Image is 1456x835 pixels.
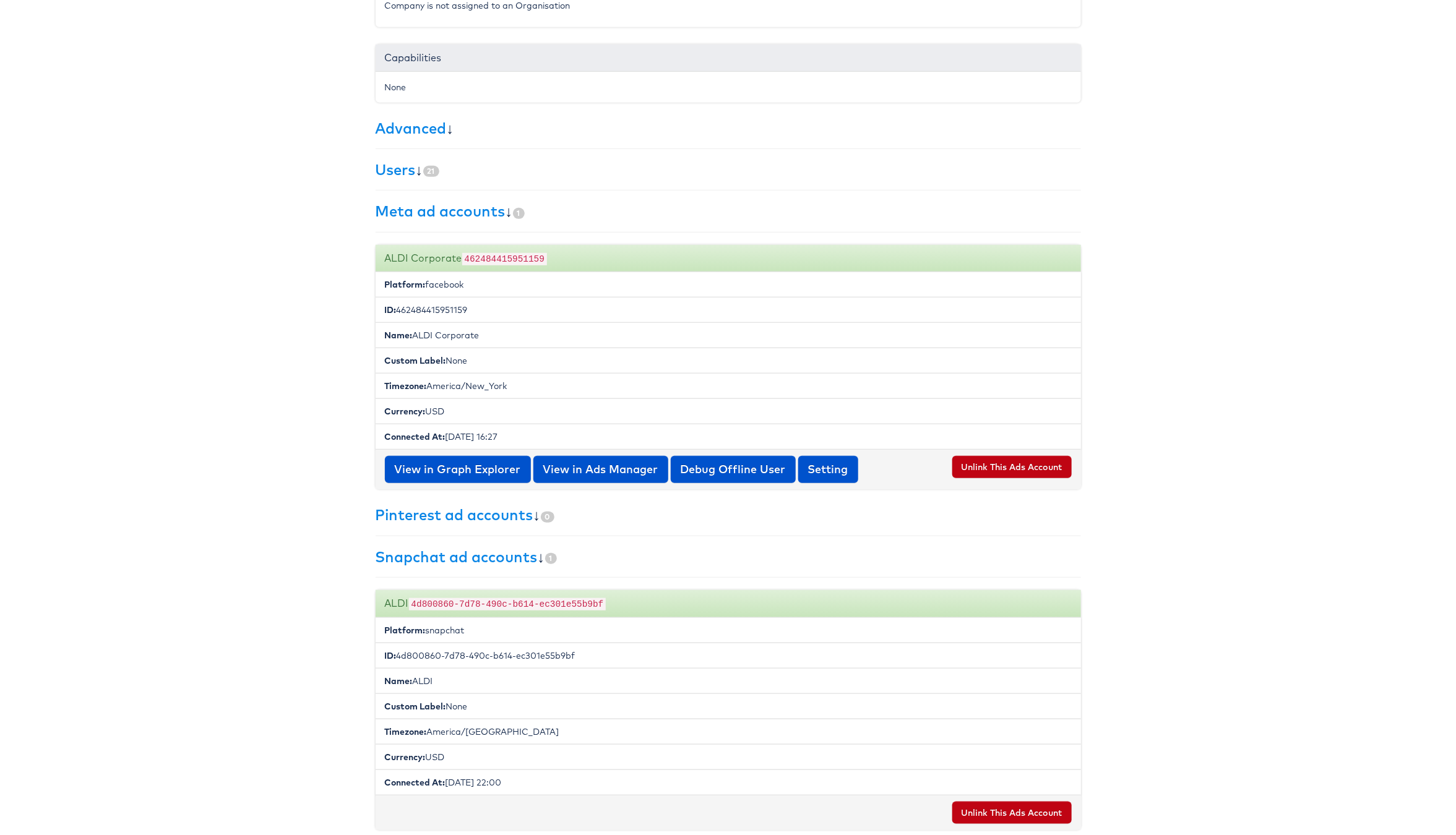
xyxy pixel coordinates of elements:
[385,456,531,483] a: View in Graph Explorer
[376,668,1081,694] li: ALDI
[385,751,426,763] b: Currency:
[409,598,606,610] code: 4d800860-7d78-490c-b614-ec301e55b9bf
[462,253,548,265] code: 462484415951159
[376,322,1081,348] li: ALDI Corporate
[376,119,447,137] a: Advanced
[376,373,1081,399] li: America/New_York
[385,431,446,442] b: Connected At:
[376,245,1081,273] div: ALDI Corporate
[385,304,397,315] b: ID:
[513,208,525,219] span: 1
[376,507,1081,523] h3: ↓
[376,297,1081,323] li: 462484415951159
[376,744,1081,770] li: USD
[385,279,426,290] b: Platform:
[376,120,1081,136] h3: ↓
[385,777,446,788] b: Connected At:
[376,618,1081,643] li: snapchat
[376,505,533,524] a: Pinterest ad accounts
[376,348,1081,374] li: None
[376,203,1081,219] h3: ↓
[385,675,413,687] b: Name:
[385,355,446,366] b: Custom Label:
[385,81,1072,93] div: None
[545,553,557,564] span: 1
[376,719,1081,745] li: America/[GEOGRAPHIC_DATA]
[385,380,427,392] b: Timezone:
[376,45,1081,72] div: Capabilities
[385,726,427,737] b: Timezone:
[952,456,1072,478] button: Unlink This Ads Account
[376,161,1081,178] h3: ↓
[385,701,446,712] b: Custom Label:
[376,424,1081,450] li: [DATE] 16:27
[376,272,1081,298] li: facebook
[376,547,538,566] a: Snapchat ad accounts
[952,802,1072,824] button: Unlink This Ads Account
[385,330,413,341] b: Name:
[385,625,426,636] b: Platform:
[541,512,554,523] span: 0
[376,769,1081,795] li: [DATE] 22:00
[376,693,1081,719] li: None
[798,456,858,483] button: Setting
[376,643,1081,669] li: 4d800860-7d78-490c-b614-ec301e55b9bf
[376,549,1081,565] h3: ↓
[671,456,796,483] a: Debug Offline User
[376,202,506,220] a: Meta ad accounts
[385,650,397,661] b: ID:
[533,456,668,483] a: View in Ads Manager
[423,166,439,177] span: 21
[385,406,426,417] b: Currency:
[376,590,1081,618] div: ALDI
[376,398,1081,424] li: USD
[376,160,416,179] a: Users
